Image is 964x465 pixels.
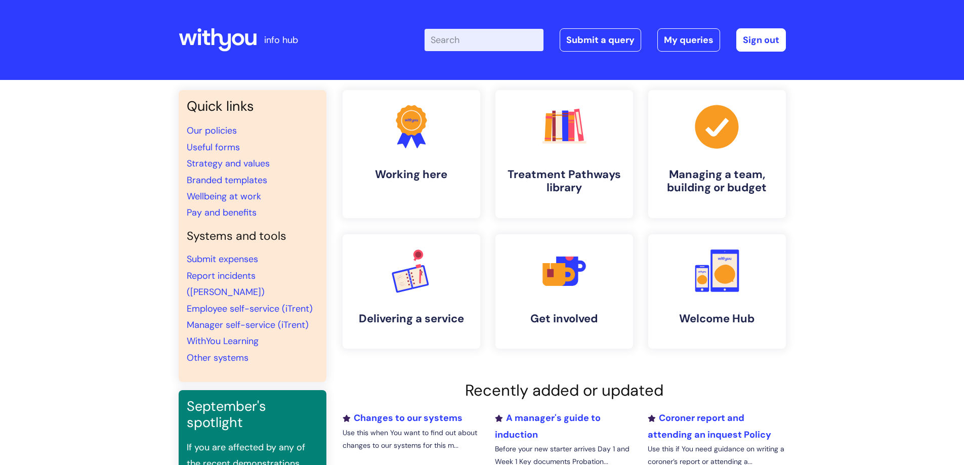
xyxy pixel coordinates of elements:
[187,229,318,243] h4: Systems and tools
[495,90,633,218] a: Treatment Pathways library
[187,174,267,186] a: Branded templates
[264,32,298,48] p: info hub
[187,98,318,114] h3: Quick links
[187,206,257,219] a: Pay and benefits
[495,412,601,440] a: A manager's guide to induction
[343,427,480,452] p: Use this when You want to find out about changes to our systems for this m...
[187,253,258,265] a: Submit expenses
[187,270,265,298] a: Report incidents ([PERSON_NAME])
[425,28,786,52] div: | -
[343,90,480,218] a: Working here
[736,28,786,52] a: Sign out
[560,28,641,52] a: Submit a query
[657,28,720,52] a: My queries
[648,412,771,440] a: Coroner report and attending an inquest Policy
[343,234,480,349] a: Delivering a service
[187,157,270,170] a: Strategy and values
[187,335,259,347] a: WithYou Learning
[187,190,261,202] a: Wellbeing at work
[343,412,463,424] a: Changes to our systems
[495,234,633,349] a: Get involved
[351,312,472,325] h4: Delivering a service
[648,90,786,218] a: Managing a team, building or budget
[187,398,318,431] h3: September's spotlight
[351,168,472,181] h4: Working here
[425,29,543,51] input: Search
[648,234,786,349] a: Welcome Hub
[187,352,248,364] a: Other systems
[187,141,240,153] a: Useful forms
[187,303,313,315] a: Employee self-service (iTrent)
[187,319,309,331] a: Manager self-service (iTrent)
[504,312,625,325] h4: Get involved
[656,312,778,325] h4: Welcome Hub
[343,381,786,400] h2: Recently added or updated
[187,124,237,137] a: Our policies
[656,168,778,195] h4: Managing a team, building or budget
[504,168,625,195] h4: Treatment Pathways library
